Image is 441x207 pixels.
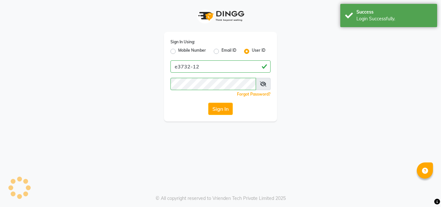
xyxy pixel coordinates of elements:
label: Email ID [221,47,236,55]
div: Success [356,9,432,16]
label: Mobile Number [178,47,206,55]
a: Forgot Password? [237,92,271,97]
label: User ID [252,47,265,55]
input: Username [170,60,271,73]
div: Login Successfully. [356,16,432,22]
img: logo1.svg [195,6,246,26]
button: Sign In [208,103,233,115]
input: Username [170,78,256,90]
label: Sign In Using: [170,39,195,45]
